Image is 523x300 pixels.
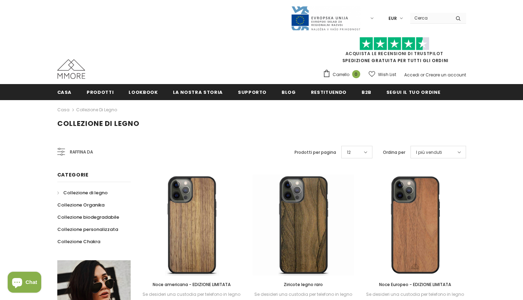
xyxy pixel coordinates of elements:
a: Accedi [404,72,419,78]
span: Collezione Organika [57,202,104,208]
span: Noce Europeo - EDIZIONE LIMITATA [379,282,451,287]
span: Segui il tuo ordine [386,89,440,96]
span: Casa [57,89,72,96]
span: 12 [347,149,351,156]
span: Collezione biodegradabile [57,214,119,220]
img: Javni Razpis [291,6,361,31]
a: Restituendo [311,84,347,100]
a: Collezione di legno [76,107,117,113]
a: Collezione biodegradabile [57,211,119,223]
span: B2B [362,89,371,96]
span: supporto [238,89,267,96]
inbox-online-store-chat: Shopify online store chat [6,272,43,294]
a: Acquista le recensioni di TrustPilot [346,51,443,57]
a: B2B [362,84,371,100]
span: I più venduti [416,149,442,156]
a: Collezione Organika [57,199,104,211]
a: Casa [57,84,72,100]
a: Lookbook [129,84,158,100]
img: Casi MMORE [57,59,85,79]
a: La nostra storia [173,84,223,100]
a: Casa [57,106,70,114]
span: Categorie [57,171,89,178]
span: Collezione personalizzata [57,226,118,233]
a: Noce Europeo - EDIZIONE LIMITATA [364,281,466,288]
a: Noce americana - EDIZIONE LIMITATA [141,281,242,288]
span: or [420,72,424,78]
span: Restituendo [311,89,347,96]
input: Search Site [410,13,450,23]
a: Creare un account [426,72,466,78]
a: Segui il tuo ordine [386,84,440,100]
a: Ziricote legno raro [253,281,354,288]
label: Ordina per [383,149,405,156]
a: supporto [238,84,267,100]
span: Prodotti [87,89,114,96]
span: 0 [352,70,360,78]
span: Lookbook [129,89,158,96]
span: SPEDIZIONE GRATUITA PER TUTTI GLI ORDINI [323,40,466,63]
span: Wish List [378,71,396,78]
span: Collezione di legno [63,189,108,196]
span: Collezione di legno [57,119,139,128]
span: Collezione Chakra [57,238,100,245]
span: La nostra storia [173,89,223,96]
a: Blog [282,84,296,100]
img: Fidati di Pilot Stars [359,37,429,51]
span: Blog [282,89,296,96]
span: Ziricote legno raro [284,282,323,287]
span: Noce americana - EDIZIONE LIMITATA [153,282,231,287]
span: Carrello [333,71,349,78]
a: Collezione personalizzata [57,223,118,235]
a: Javni Razpis [291,15,361,21]
span: EUR [388,15,397,22]
a: Wish List [369,68,396,81]
a: Carrello 0 [323,69,364,80]
span: Raffina da [70,148,93,156]
a: Collezione di legno [57,187,108,199]
a: Collezione Chakra [57,235,100,248]
label: Prodotti per pagina [295,149,336,156]
a: Prodotti [87,84,114,100]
